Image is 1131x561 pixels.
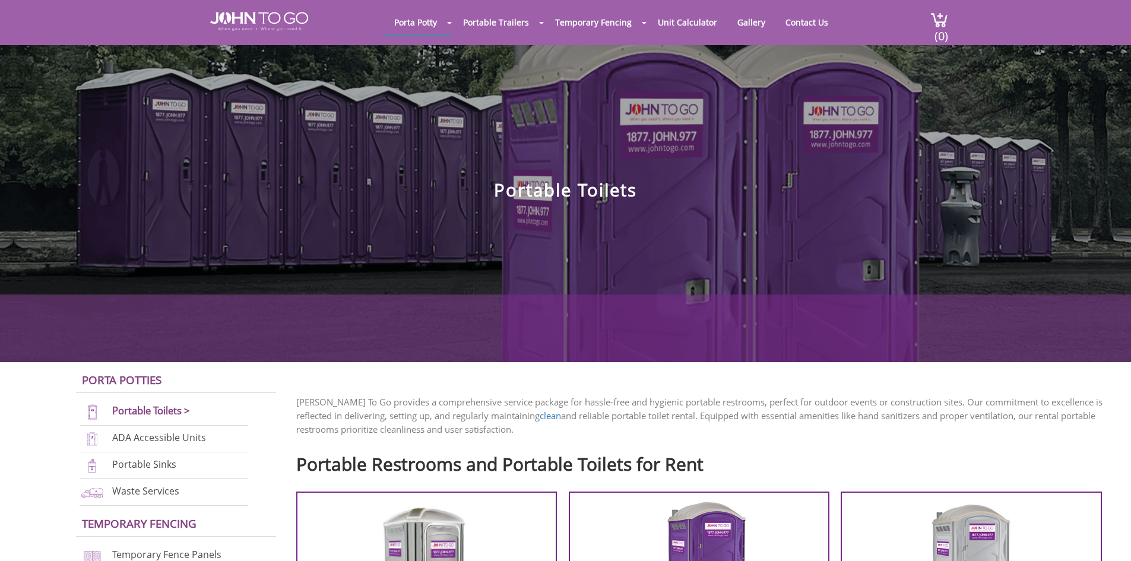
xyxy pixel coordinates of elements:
a: Waste Services [112,484,179,497]
img: waste-services-new.png [80,484,105,500]
a: Temporary Fencing [546,11,641,34]
p: [PERSON_NAME] To Go provides a comprehensive service package for hassle-free and hygienic portabl... [296,395,1113,436]
a: Temporary Fencing [82,516,197,531]
a: Portable Toilets > [112,404,190,417]
a: Gallery [728,11,774,34]
a: Porta Potties [82,372,161,387]
a: Contact Us [777,11,837,34]
img: ADA-units-new.png [80,431,105,447]
a: Portable Trailers [454,11,538,34]
a: Portable Sinks [112,458,176,471]
a: Temporary Fence Panels [112,548,221,561]
a: Unit Calculator [649,11,726,34]
a: clean [540,410,561,421]
img: portable-sinks-new.png [80,458,105,474]
a: Porta Potty [385,11,446,34]
button: Live Chat [1084,514,1131,561]
a: ADA Accessible Units [112,431,206,444]
img: cart a [930,12,948,28]
img: JOHN to go [210,12,308,31]
img: portable-toilets-new.png [80,404,105,420]
span: (0) [934,18,948,44]
h2: Portable Restrooms and Portable Toilets for Rent [296,448,1113,474]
